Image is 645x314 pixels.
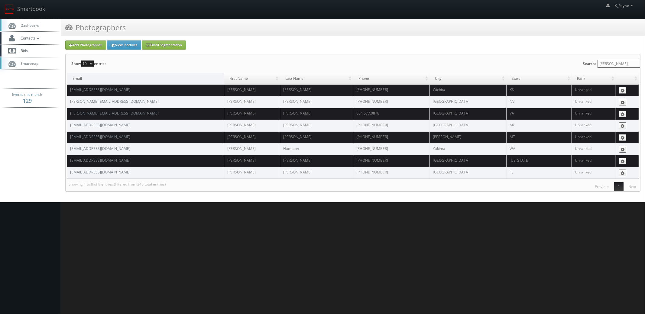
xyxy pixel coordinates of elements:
[624,182,640,191] a: Next
[142,40,186,50] a: Email Segmentation
[66,179,166,190] div: Showing 1 to 8 of 8 entries (filtered from 346 total entries)
[280,143,353,155] td: Hampton
[572,96,616,108] td: Unranked
[429,131,506,143] td: [PERSON_NAME]
[506,143,572,155] td: WA
[280,73,353,84] td: Last Name: activate to sort column ascending
[280,96,353,108] td: [PERSON_NAME]
[67,73,224,84] td: Email: activate to sort column descending
[572,143,616,155] td: Unranked
[280,84,353,96] td: [PERSON_NAME]
[224,73,280,84] td: First Name: activate to sort column ascending
[224,167,280,179] td: [PERSON_NAME]
[429,143,506,155] td: Yakima
[429,155,506,167] td: [GEOGRAPHIC_DATA]
[23,97,32,104] strong: 129
[353,120,429,131] td: [PHONE_NUMBER]
[615,3,635,8] span: K_Payne
[572,84,616,96] td: Unranked
[65,40,106,50] a: Add Photographer
[429,73,506,84] td: City: activate to sort column ascending
[280,120,353,131] td: [PERSON_NAME]
[583,54,640,73] label: Search:
[224,143,280,155] td: [PERSON_NAME]
[429,84,506,96] td: Wichita
[429,167,506,179] td: [GEOGRAPHIC_DATA]
[506,167,572,179] td: FL
[280,155,353,167] td: [PERSON_NAME]
[71,54,106,73] label: Show entries
[224,96,280,108] td: [PERSON_NAME]
[224,155,280,167] td: [PERSON_NAME]
[506,108,572,120] td: VA
[70,87,130,92] a: [EMAIL_ADDRESS][DOMAIN_NAME]
[572,155,616,167] td: Unranked
[572,73,616,84] td: Rank: activate to sort column ascending
[224,84,280,96] td: [PERSON_NAME]
[12,92,42,98] span: Events this month
[506,84,572,96] td: KS
[506,73,572,84] td: State: activate to sort column ascending
[70,99,159,104] a: [PERSON_NAME][EMAIL_ADDRESS][DOMAIN_NAME]
[353,84,429,96] td: [PHONE_NUMBER]
[107,40,141,50] a: View Inactives
[70,146,130,151] a: [EMAIL_ADDRESS][DOMAIN_NAME]
[280,131,353,143] td: [PERSON_NAME]
[429,120,506,131] td: [GEOGRAPHIC_DATA]
[506,155,572,167] td: [US_STATE]
[18,48,28,53] span: Bids
[591,182,613,191] a: Previous
[353,155,429,167] td: [PHONE_NUMBER]
[70,170,130,175] a: [EMAIL_ADDRESS][DOMAIN_NAME]
[5,5,14,14] img: smartbook-logo.png
[280,167,353,179] td: [PERSON_NAME]
[70,122,130,128] a: [EMAIL_ADDRESS][DOMAIN_NAME]
[429,96,506,108] td: [GEOGRAPHIC_DATA]
[572,131,616,143] td: Unranked
[353,167,429,179] td: [PHONE_NUMBER]
[572,108,616,120] td: Unranked
[353,131,429,143] td: [PHONE_NUMBER]
[353,73,429,84] td: Phone: activate to sort column ascending
[18,61,38,66] span: Smartmap
[70,158,130,163] a: [EMAIL_ADDRESS][DOMAIN_NAME]
[224,108,280,120] td: [PERSON_NAME]
[598,60,640,68] input: Search:
[353,108,429,120] td: 804.677.0878
[614,182,624,191] a: 1
[224,131,280,143] td: [PERSON_NAME]
[81,60,94,67] select: Showentries
[506,131,572,143] td: MT
[506,120,572,131] td: AR
[353,96,429,108] td: [PHONE_NUMBER]
[572,120,616,131] td: Unranked
[429,108,506,120] td: [GEOGRAPHIC_DATA]
[224,120,280,131] td: [PERSON_NAME]
[70,134,130,139] a: [EMAIL_ADDRESS][DOMAIN_NAME]
[280,108,353,120] td: [PERSON_NAME]
[506,96,572,108] td: NV
[572,167,616,179] td: Unranked
[65,22,126,33] h3: Photographers
[616,73,639,84] td: : activate to sort column ascending
[18,35,41,40] span: Contacts
[18,23,39,28] span: Dashboard
[353,143,429,155] td: [PHONE_NUMBER]
[70,111,159,116] a: [PERSON_NAME][EMAIL_ADDRESS][DOMAIN_NAME]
